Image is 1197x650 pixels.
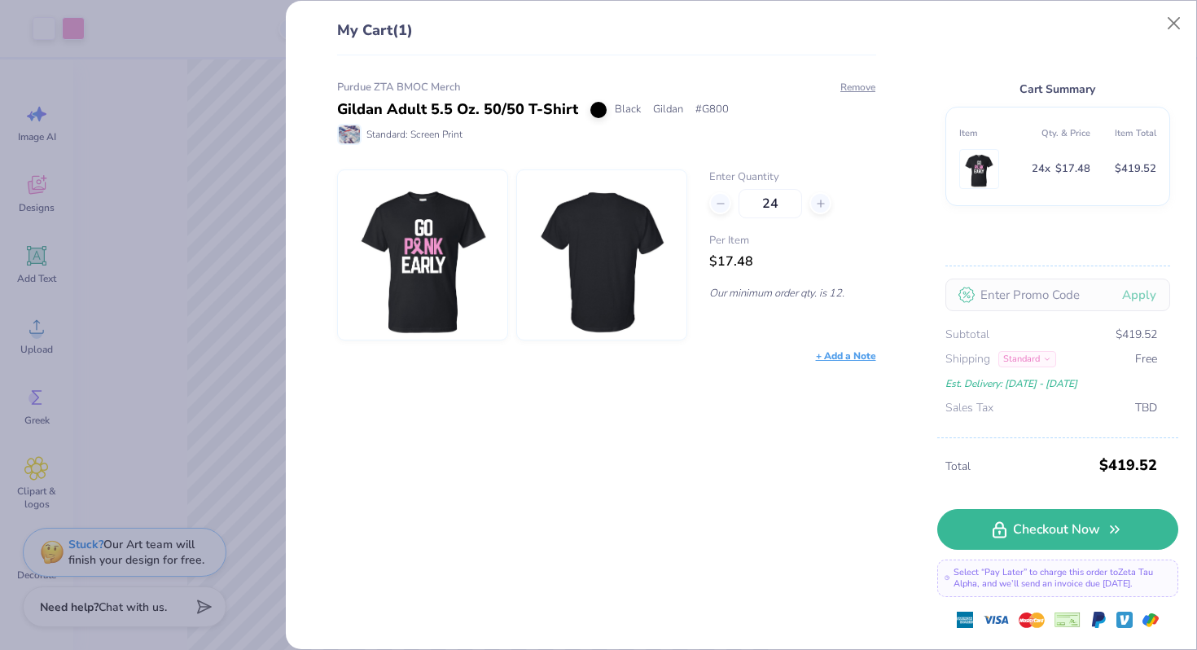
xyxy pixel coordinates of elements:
[653,102,683,118] span: Gildan
[945,399,993,417] span: Sales Tax
[1099,450,1157,480] span: $419.52
[945,326,989,344] span: Subtotal
[1024,121,1090,146] th: Qty. & Price
[1019,607,1045,633] img: master-card
[945,80,1170,99] div: Cart Summary
[957,612,973,628] img: express
[945,458,1094,476] span: Total
[1055,160,1090,178] span: $17.48
[709,253,753,270] span: $17.48
[1159,8,1190,39] button: Close
[353,170,493,340] img: Gildan G800
[945,350,990,368] span: Shipping
[739,189,802,218] input: – –
[1116,612,1133,628] img: Venmo
[1090,612,1107,628] img: Paypal
[1115,160,1156,178] span: $419.52
[959,121,1025,146] th: Item
[615,102,641,118] span: Black
[337,20,876,55] div: My Cart (1)
[963,150,995,188] img: Gildan G800
[1142,612,1159,628] img: GPay
[937,560,1178,597] div: Select “Pay Later” to charge this order to Zeta Tau Alpha , and we’ll send an invoice due [DATE].
[337,99,578,121] div: Gildan Adult 5.5 Oz. 50/50 T-Shirt
[816,349,876,363] div: + Add a Note
[937,509,1178,550] a: Checkout Now
[1116,326,1157,344] span: $419.52
[1135,399,1157,417] span: TBD
[840,80,876,94] button: Remove
[709,233,875,249] span: Per Item
[945,375,1157,393] div: Est. Delivery: [DATE] - [DATE]
[1032,160,1050,178] span: 24 x
[1090,121,1156,146] th: Item Total
[945,279,1170,311] input: Enter Promo Code
[337,80,876,96] div: Purdue ZTA BMOC Merch
[709,169,875,186] label: Enter Quantity
[709,286,875,301] p: Our minimum order qty. is 12.
[983,607,1009,633] img: visa
[695,102,729,118] span: # G800
[366,127,463,142] span: Standard: Screen Print
[1054,612,1081,628] img: cheque
[998,351,1056,367] div: Standard
[339,125,360,143] img: Standard: Screen Print
[532,170,672,340] img: Gildan G800
[1135,350,1157,368] span: Free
